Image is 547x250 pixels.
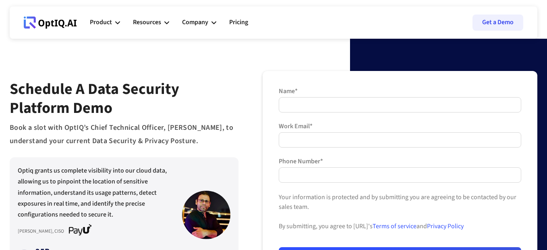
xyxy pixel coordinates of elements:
[18,227,69,235] div: [PERSON_NAME], CISO
[10,78,179,119] span: Schedule a data Security platform Demo
[182,17,208,28] div: Company
[10,121,238,148] div: Book a slot with OptIQ’s Chief Technical Officer, [PERSON_NAME], to understand your current Data ...
[279,157,521,165] label: Phone Number*
[133,10,169,35] div: Resources
[18,165,174,224] div: Optiq grants us complete visibility into our cloud data, allowing us to pinpoint the location of ...
[133,17,161,28] div: Resources
[279,122,521,130] label: Work Email*
[279,87,521,95] label: Name*
[229,10,248,35] a: Pricing
[427,222,464,231] a: Privacy Policy
[182,10,216,35] div: Company
[90,10,120,35] div: Product
[472,15,523,31] a: Get a Demo
[24,10,77,35] a: Webflow Homepage
[279,192,521,247] div: Your information is protected and by submitting you are agreeing to be contacted by our sales tea...
[90,17,112,28] div: Product
[373,222,416,231] a: Terms of service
